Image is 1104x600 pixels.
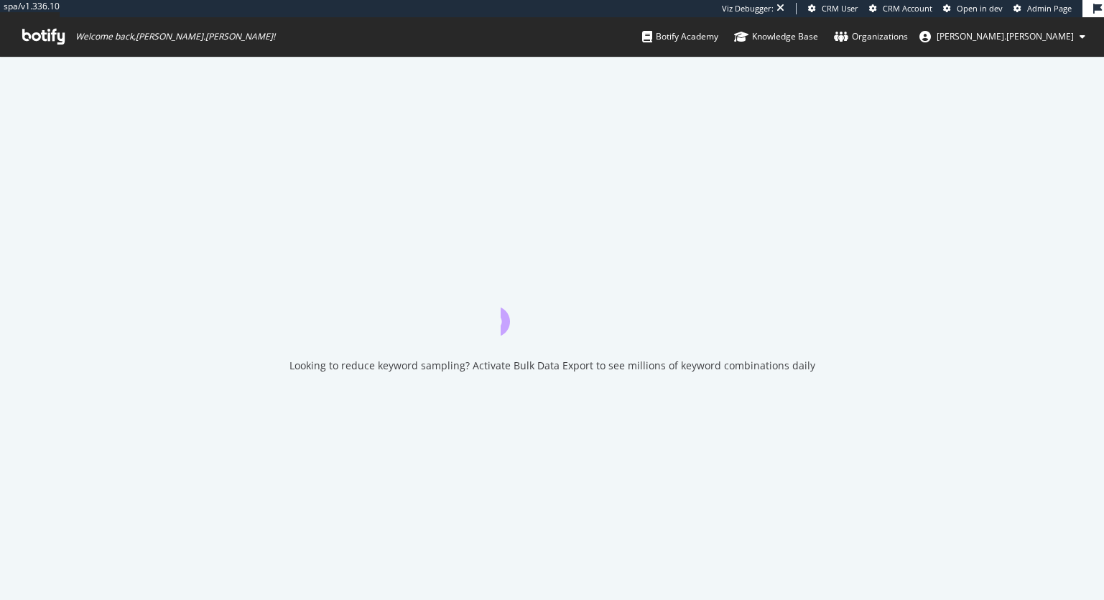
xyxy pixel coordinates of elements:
a: CRM Account [869,3,932,14]
div: animation [501,284,604,336]
span: Open in dev [957,3,1003,14]
div: Knowledge Base [734,29,818,44]
span: Admin Page [1027,3,1072,14]
div: Organizations [834,29,908,44]
a: Organizations [834,17,908,56]
span: melanie.muller [937,30,1074,42]
button: [PERSON_NAME].[PERSON_NAME] [908,25,1097,48]
a: Admin Page [1013,3,1072,14]
span: CRM Account [883,3,932,14]
a: Botify Academy [642,17,718,56]
a: Knowledge Base [734,17,818,56]
div: Botify Academy [642,29,718,44]
a: Open in dev [943,3,1003,14]
a: CRM User [808,3,858,14]
span: CRM User [822,3,858,14]
span: Welcome back, [PERSON_NAME].[PERSON_NAME] ! [75,31,275,42]
div: Looking to reduce keyword sampling? Activate Bulk Data Export to see millions of keyword combinat... [289,359,815,373]
div: Viz Debugger: [722,3,774,14]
